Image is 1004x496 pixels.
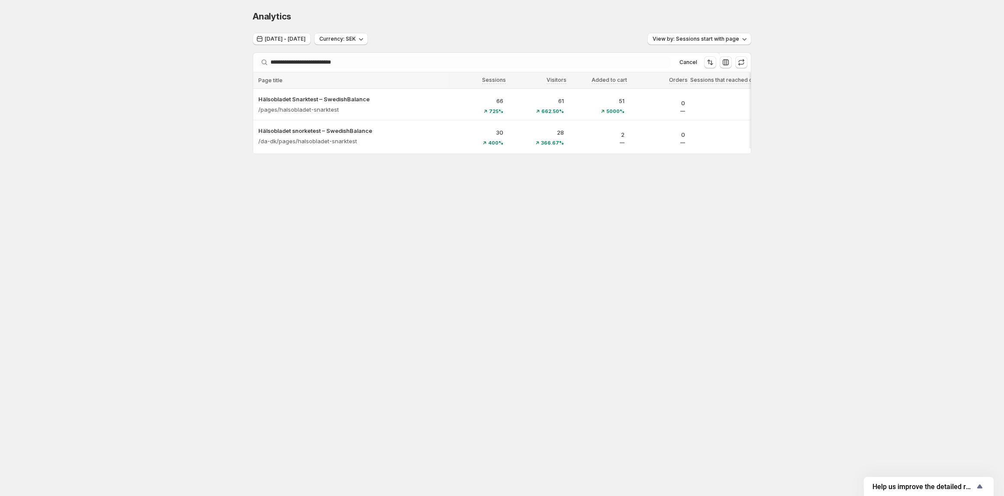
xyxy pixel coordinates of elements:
[635,130,685,139] p: 0
[514,128,564,137] p: 28
[695,99,773,107] p: 4
[541,109,564,114] span: 662.50%
[676,57,701,68] button: Cancel
[488,140,503,145] span: 400%
[606,109,624,114] span: 5000%
[574,130,624,139] p: 2
[872,481,985,492] button: Show survey - Help us improve the detailed report for A/B campaigns
[669,77,688,84] span: Orders
[489,109,503,114] span: 725%
[319,35,356,42] span: Currency: SEK
[258,126,443,135] button: Hälsobladet snorketest – SwedishBalance
[679,59,697,66] span: Cancel
[514,97,564,105] p: 61
[872,483,975,491] span: Help us improve the detailed report for A/B campaigns
[704,56,716,68] button: Sort the results
[653,35,739,42] span: View by: Sessions start with page
[574,97,624,105] p: 51
[258,95,443,103] button: Hälsobladet Snarktest – SwedishBalance
[314,33,368,45] button: Currency: SEK
[253,11,291,22] span: Analytics
[453,128,503,137] p: 30
[258,105,339,114] p: /pages/halsobladet-snarktest
[253,33,311,45] button: [DATE] - [DATE]
[482,77,506,84] span: Sessions
[635,99,685,107] p: 0
[647,33,751,45] button: View by: Sessions start with page
[592,77,627,84] span: Added to cart
[258,137,357,145] p: /da-dk/pages/halsobladet-snarktest
[695,130,773,139] p: 0
[258,77,283,84] span: Page title
[541,140,564,145] span: 366.67%
[265,35,306,42] span: [DATE] - [DATE]
[547,77,566,84] span: Visitors
[453,97,503,105] p: 66
[690,77,773,84] span: Sessions that reached checkout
